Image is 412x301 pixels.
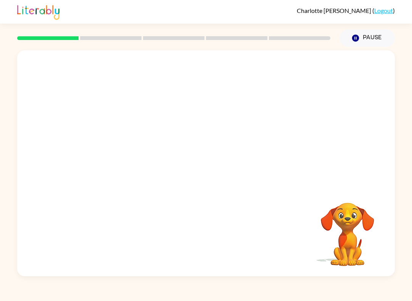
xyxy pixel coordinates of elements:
[340,29,395,47] button: Pause
[17,3,60,20] img: Literably
[297,7,395,14] div: ( )
[374,7,393,14] a: Logout
[297,7,372,14] span: Charlotte [PERSON_NAME]
[309,191,386,267] video: Your browser must support playing .mp4 files to use Literably. Please try using another browser.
